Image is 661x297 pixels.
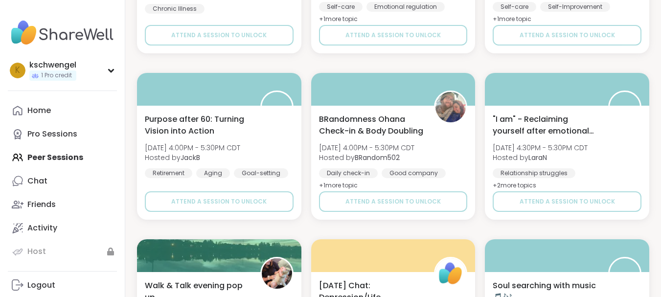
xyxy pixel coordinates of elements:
[319,168,378,178] div: Daily check-in
[145,191,294,212] button: Attend a session to unlock
[145,114,250,137] span: Purpose after 60: Turning Vision into Action
[493,2,536,12] div: Self-care
[27,280,55,291] div: Logout
[355,153,400,162] b: BRandom502
[435,258,466,289] img: ShareWell
[27,199,56,210] div: Friends
[345,31,441,40] span: Attend a session to unlock
[540,2,610,12] div: Self-Improvement
[145,143,240,153] span: [DATE] 4:00PM - 5:30PM CDT
[493,25,641,46] button: Attend a session to unlock
[27,223,57,233] div: Activity
[181,153,200,162] b: JackB
[145,153,240,162] span: Hosted by
[345,197,441,206] span: Attend a session to unlock
[234,168,288,178] div: Goal-setting
[27,105,51,116] div: Home
[435,92,466,122] img: BRandom502
[520,197,615,206] span: Attend a session to unlock
[262,92,292,122] img: JackB
[382,168,446,178] div: Good company
[319,2,363,12] div: Self-care
[493,114,597,137] span: "I am" - Reclaiming yourself after emotional abuse
[196,168,230,178] div: Aging
[171,31,267,40] span: Attend a session to unlock
[27,176,47,186] div: Chat
[319,153,414,162] span: Hosted by
[8,99,117,122] a: Home
[145,4,205,14] div: Chronic Illness
[366,2,445,12] div: Emotional regulation
[27,246,46,257] div: Host
[15,64,20,77] span: k
[319,191,468,212] button: Attend a session to unlock
[319,25,468,46] button: Attend a session to unlock
[319,114,424,137] span: BRandomness Ohana Check-in & Body Doubling
[29,60,76,70] div: kschwengel
[145,25,294,46] button: Attend a session to unlock
[610,92,640,122] img: LaraN
[8,216,117,240] a: Activity
[610,258,640,289] img: HeatherCM24
[528,153,547,162] b: LaraN
[8,193,117,216] a: Friends
[493,191,641,212] button: Attend a session to unlock
[8,16,117,50] img: ShareWell Nav Logo
[8,240,117,263] a: Host
[262,258,292,289] img: Sunnyt
[41,71,72,80] span: 1 Pro credit
[8,169,117,193] a: Chat
[493,168,575,178] div: Relationship struggles
[520,31,615,40] span: Attend a session to unlock
[27,129,77,139] div: Pro Sessions
[493,153,588,162] span: Hosted by
[493,143,588,153] span: [DATE] 4:30PM - 5:30PM CDT
[319,143,414,153] span: [DATE] 4:00PM - 5:30PM CDT
[8,122,117,146] a: Pro Sessions
[171,197,267,206] span: Attend a session to unlock
[8,274,117,297] a: Logout
[145,168,192,178] div: Retirement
